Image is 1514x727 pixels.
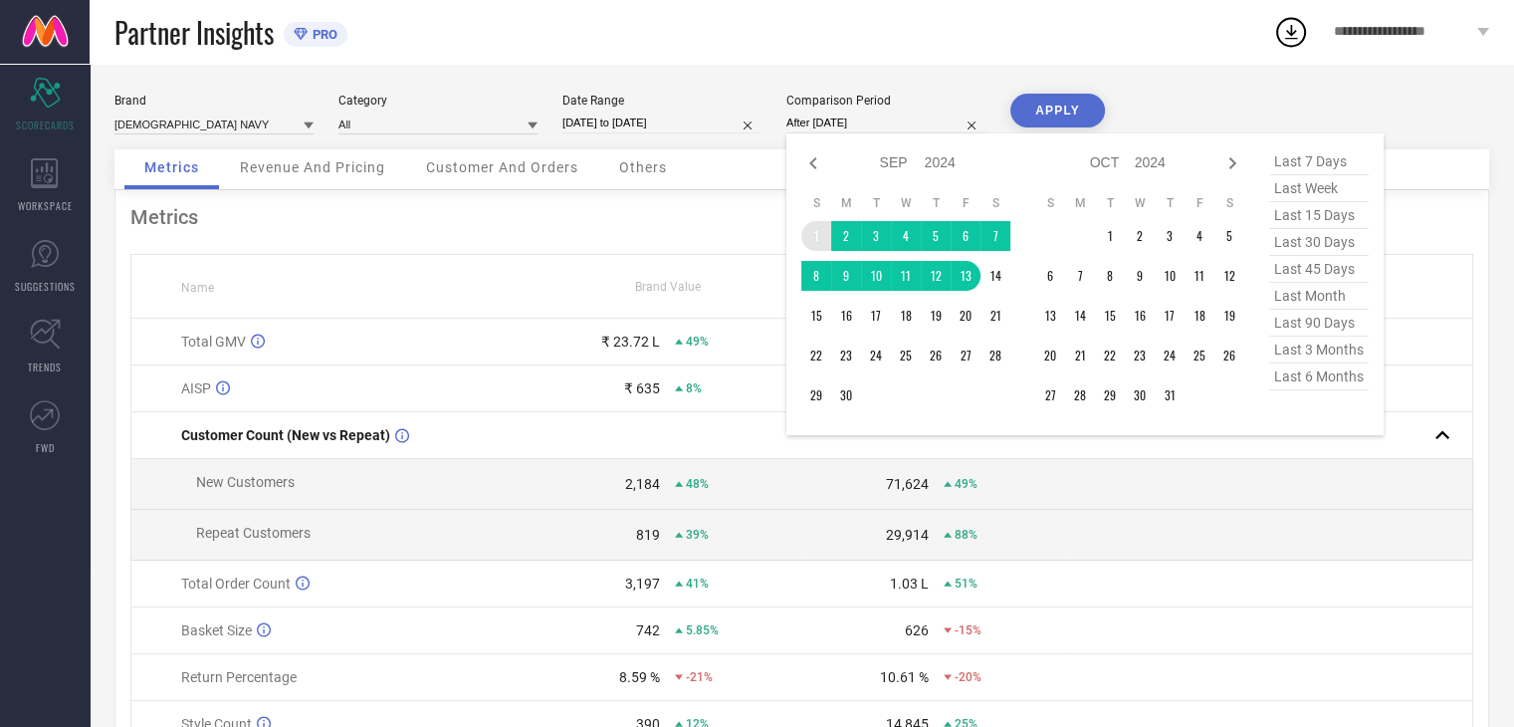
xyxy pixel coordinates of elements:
span: -21% [686,670,713,684]
td: Sun Sep 08 2024 [801,261,831,291]
td: Wed Sep 11 2024 [891,261,921,291]
span: Partner Insights [114,12,274,53]
td: Sun Oct 06 2024 [1035,261,1065,291]
td: Tue Oct 01 2024 [1095,221,1125,251]
span: last week [1269,175,1369,202]
th: Friday [1185,195,1214,211]
span: Repeat Customers [196,525,311,541]
th: Sunday [1035,195,1065,211]
input: Select comparison period [786,113,985,133]
span: 5.85% [686,623,719,637]
th: Wednesday [1125,195,1155,211]
span: Brand Value [635,280,701,294]
span: Customer Count (New vs Repeat) [181,427,390,443]
td: Fri Oct 04 2024 [1185,221,1214,251]
td: Tue Sep 03 2024 [861,221,891,251]
span: -15% [955,623,981,637]
td: Wed Oct 02 2024 [1125,221,1155,251]
td: Thu Oct 03 2024 [1155,221,1185,251]
div: 3,197 [625,576,660,592]
td: Tue Oct 22 2024 [1095,341,1125,370]
th: Friday [951,195,980,211]
td: Sun Sep 22 2024 [801,341,831,370]
td: Sun Sep 29 2024 [801,380,831,410]
td: Sun Oct 13 2024 [1035,301,1065,331]
td: Tue Oct 29 2024 [1095,380,1125,410]
td: Sun Oct 20 2024 [1035,341,1065,370]
div: Date Range [562,94,761,108]
td: Tue Sep 10 2024 [861,261,891,291]
td: Mon Sep 16 2024 [831,301,861,331]
th: Saturday [980,195,1010,211]
td: Fri Sep 20 2024 [951,301,980,331]
span: 39% [686,528,709,542]
td: Tue Oct 08 2024 [1095,261,1125,291]
div: Comparison Period [786,94,985,108]
span: 48% [686,477,709,491]
div: Next month [1220,151,1244,175]
span: 51% [955,577,977,591]
th: Thursday [1155,195,1185,211]
td: Wed Oct 16 2024 [1125,301,1155,331]
div: ₹ 23.72 L [601,334,660,350]
span: last month [1269,283,1369,310]
td: Mon Oct 07 2024 [1065,261,1095,291]
td: Sat Oct 12 2024 [1214,261,1244,291]
div: 819 [636,527,660,543]
div: 742 [636,622,660,638]
input: Select date range [562,113,761,133]
span: SUGGESTIONS [15,279,76,294]
td: Thu Sep 12 2024 [921,261,951,291]
span: WORKSPACE [18,198,73,213]
span: FWD [36,440,55,455]
td: Sun Sep 15 2024 [801,301,831,331]
td: Sat Oct 26 2024 [1214,341,1244,370]
div: 10.61 % [880,669,929,685]
td: Thu Oct 24 2024 [1155,341,1185,370]
th: Wednesday [891,195,921,211]
span: last 15 days [1269,202,1369,229]
td: Mon Sep 30 2024 [831,380,861,410]
td: Thu Oct 10 2024 [1155,261,1185,291]
span: SCORECARDS [16,118,75,132]
span: 49% [686,335,709,349]
td: Mon Sep 09 2024 [831,261,861,291]
span: Name [181,281,214,295]
span: Total Order Count [181,576,291,592]
th: Tuesday [861,195,891,211]
th: Saturday [1214,195,1244,211]
td: Sat Sep 28 2024 [980,341,1010,370]
span: AISP [181,380,211,396]
span: PRO [308,27,337,42]
td: Sun Oct 27 2024 [1035,380,1065,410]
div: Open download list [1273,14,1309,50]
td: Fri Sep 06 2024 [951,221,980,251]
td: Fri Sep 27 2024 [951,341,980,370]
div: 2,184 [625,476,660,492]
td: Sun Sep 01 2024 [801,221,831,251]
td: Wed Sep 04 2024 [891,221,921,251]
td: Mon Sep 02 2024 [831,221,861,251]
th: Sunday [801,195,831,211]
td: Sat Oct 19 2024 [1214,301,1244,331]
td: Mon Oct 14 2024 [1065,301,1095,331]
td: Sat Sep 07 2024 [980,221,1010,251]
span: 88% [955,528,977,542]
td: Sat Sep 14 2024 [980,261,1010,291]
td: Wed Sep 25 2024 [891,341,921,370]
th: Thursday [921,195,951,211]
div: 8.59 % [619,669,660,685]
td: Wed Sep 18 2024 [891,301,921,331]
td: Fri Oct 11 2024 [1185,261,1214,291]
td: Thu Sep 26 2024 [921,341,951,370]
td: Fri Sep 13 2024 [951,261,980,291]
td: Thu Oct 17 2024 [1155,301,1185,331]
td: Mon Oct 28 2024 [1065,380,1095,410]
td: Mon Sep 23 2024 [831,341,861,370]
td: Fri Oct 25 2024 [1185,341,1214,370]
span: -20% [955,670,981,684]
td: Tue Sep 24 2024 [861,341,891,370]
span: Return Percentage [181,669,297,685]
span: last 3 months [1269,337,1369,363]
td: Tue Sep 17 2024 [861,301,891,331]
